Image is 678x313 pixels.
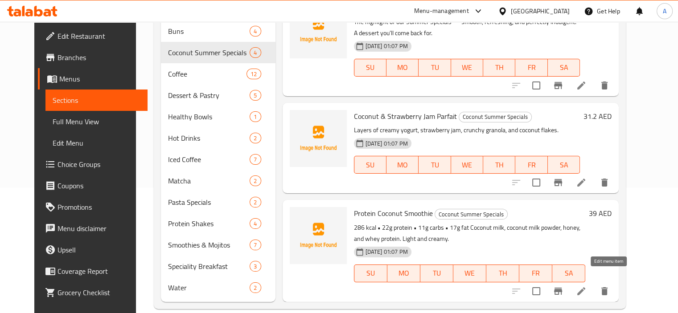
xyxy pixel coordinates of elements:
div: Pasta Specials2 [161,191,275,213]
button: SA [552,264,585,282]
div: items [250,133,261,143]
div: items [250,154,261,165]
span: Coupons [58,180,140,191]
span: TU [424,267,450,280]
button: SU [354,264,387,282]
span: MO [390,159,415,171]
span: 5 [250,91,260,100]
span: FR [519,159,544,171]
span: Menu disclaimer [58,223,140,234]
span: Edit Menu [53,138,140,148]
button: WE [451,59,483,77]
span: Coconut Summer Specials [168,47,250,58]
span: Upsell [58,244,140,255]
a: Coupons [38,175,148,196]
span: TU [422,61,447,74]
a: Branches [38,47,148,68]
span: FR [523,267,549,280]
span: WE [457,267,483,280]
span: 4 [250,27,260,36]
a: Menus [38,68,148,89]
div: Hot Drinks [168,133,250,143]
span: SA [556,267,582,280]
div: Protein Shakes4 [161,213,275,234]
span: Matcha [168,175,250,186]
div: items [250,47,261,58]
span: 12 [247,70,260,78]
span: SU [358,61,383,74]
button: WE [451,156,483,174]
button: TH [483,156,515,174]
a: Promotions [38,196,148,218]
div: Buns4 [161,20,275,42]
a: Full Menu View [45,111,148,132]
span: 2 [250,198,260,207]
div: Water2 [161,277,275,298]
div: items [247,69,261,79]
span: Healthy Bowls [168,111,250,122]
div: Coconut Summer Specials [435,209,508,220]
a: Grocery Checklist [38,282,148,303]
button: TU [419,59,451,77]
a: Edit menu item [576,80,587,91]
div: Dessert & Pastry5 [161,85,275,106]
a: Coverage Report [38,260,148,282]
span: Edit Restaurant [58,31,140,41]
span: Protein Shakes [168,218,250,229]
div: Dessert & Pastry [168,90,250,101]
button: SU [354,59,386,77]
span: MO [391,267,417,280]
span: 7 [250,155,260,164]
span: Sections [53,95,140,106]
span: TH [490,267,516,280]
a: Menu disclaimer [38,218,148,239]
div: items [250,111,261,122]
p: The highlight of our Summer Specials — smooth, refreshing, and perfectly indulgent. A dessert you... [354,16,580,39]
span: Select to update [527,282,546,301]
button: delete [594,172,615,193]
span: Choice Groups [58,159,140,170]
span: Full Menu View [53,116,140,127]
span: Coconut Summer Specials [459,112,531,122]
span: 2 [250,134,260,142]
div: items [250,282,261,293]
nav: Menu sections [161,17,275,302]
div: items [250,175,261,186]
div: Hot Drinks2 [161,127,275,149]
span: 7 [250,241,260,249]
div: items [250,218,261,229]
span: SU [358,159,383,171]
span: WE [455,159,480,171]
span: TU [422,159,447,171]
button: TH [483,59,515,77]
span: TH [487,61,512,74]
span: Branches [58,52,140,63]
div: Coconut Summer Specials [459,112,532,122]
button: delete [594,75,615,96]
span: Select to update [527,173,546,192]
a: Upsell [38,239,148,260]
p: Layers of creamy yogurt, strawberry jam, crunchy granola, and coconut flakes. [354,125,580,136]
span: 2 [250,177,260,185]
span: Promotions [58,202,140,212]
span: Coconut Summer Specials [435,209,507,220]
div: items [250,261,261,272]
h6: 31.2 AED [583,110,612,122]
span: [DATE] 01:07 PM [362,139,411,148]
span: FR [519,61,544,74]
span: Buns [168,26,250,37]
button: SA [548,156,580,174]
span: TH [487,159,512,171]
a: Edit Restaurant [38,25,148,47]
h6: 39 AED [589,207,612,220]
button: SU [354,156,386,174]
span: 1 [250,113,260,121]
div: Speciality Breakfast3 [161,256,275,277]
div: [GEOGRAPHIC_DATA] [511,6,570,16]
span: SA [551,61,576,74]
span: Coffee [168,69,247,79]
button: Branch-specific-item [547,75,569,96]
button: TU [420,264,453,282]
